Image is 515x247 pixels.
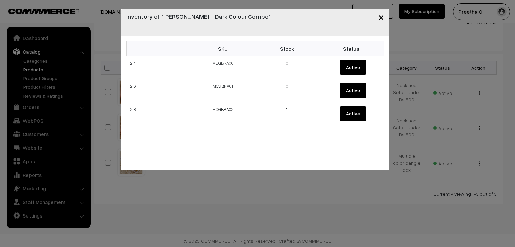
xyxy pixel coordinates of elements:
td: MCGBRA02 [191,102,255,125]
th: Status [319,41,384,56]
td: 2.6 [126,79,191,102]
td: MCGBRA00 [191,56,255,79]
td: 2.4 [126,56,191,79]
th: SKU [191,41,255,56]
td: 1 [255,102,320,125]
td: 2.8 [126,102,191,125]
td: 0 [255,79,320,102]
h4: Inventory of "[PERSON_NAME] - Dark Colour Combo" [126,12,270,21]
td: MCGBRA01 [191,79,255,102]
td: 0 [255,56,320,79]
button: Active [340,106,366,121]
span: × [378,11,384,23]
button: Active [340,60,366,75]
th: Stock [255,41,320,56]
button: Close [373,7,389,27]
button: Active [340,83,366,98]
